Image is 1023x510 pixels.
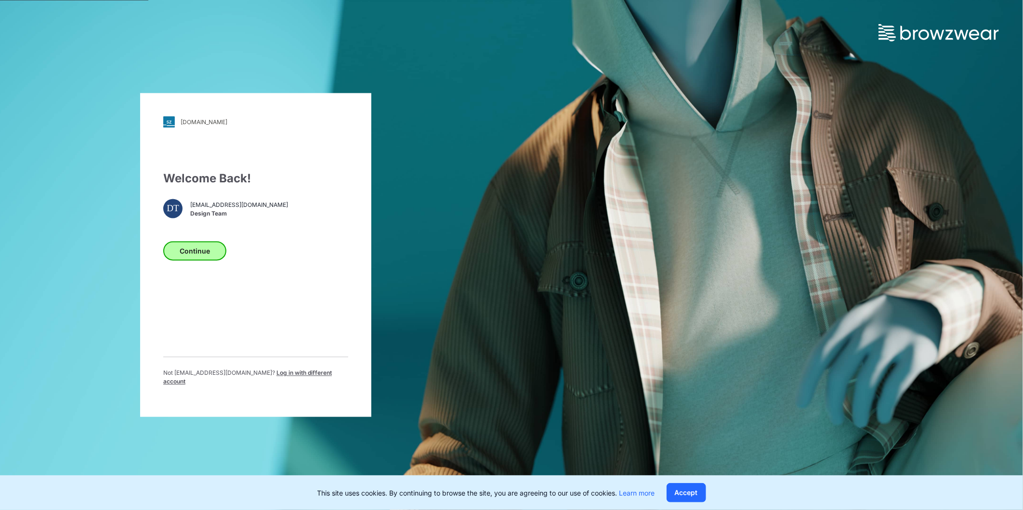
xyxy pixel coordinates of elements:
span: Design Team [190,209,288,218]
img: svg+xml;base64,PHN2ZyB3aWR0aD0iMjgiIGhlaWdodD0iMjgiIHZpZXdCb3g9IjAgMCAyOCAyOCIgZmlsbD0ibm9uZSIgeG... [163,116,175,128]
p: This site uses cookies. By continuing to browse the site, you are agreeing to our use of cookies. [317,488,655,498]
a: [DOMAIN_NAME] [163,116,348,128]
div: DT [163,199,183,218]
a: Learn more [619,489,655,497]
div: [DOMAIN_NAME] [181,118,227,126]
img: browzwear-logo.73288ffb.svg [879,24,999,41]
span: [EMAIL_ADDRESS][DOMAIN_NAME] [190,201,288,209]
button: Accept [667,483,706,502]
div: Welcome Back! [163,170,348,188]
button: Continue [163,242,226,261]
p: Not [EMAIL_ADDRESS][DOMAIN_NAME] ? [163,369,348,386]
